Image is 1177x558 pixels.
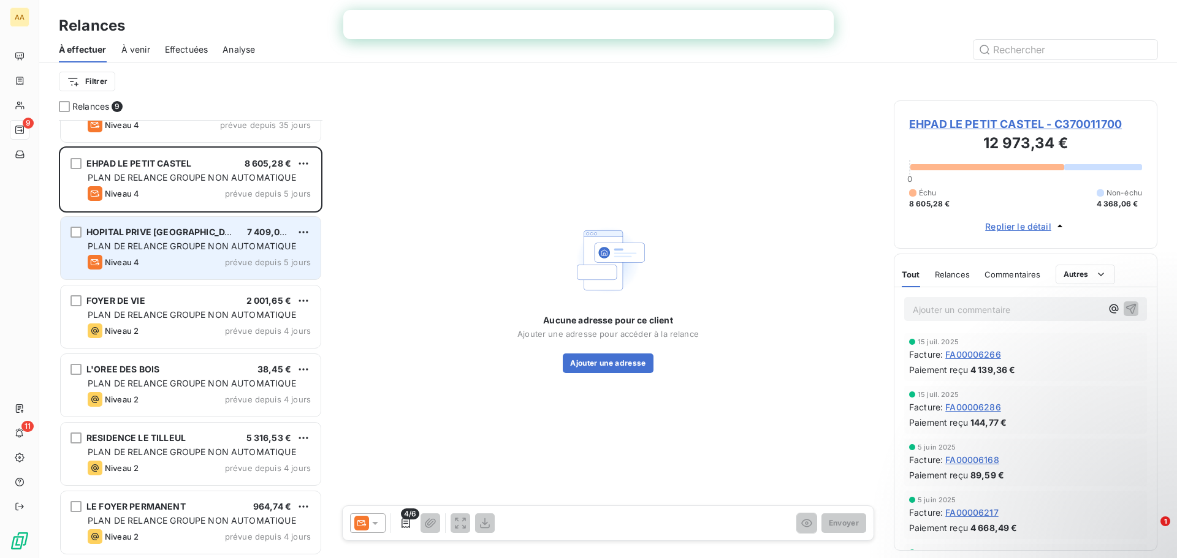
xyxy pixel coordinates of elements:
span: prévue depuis 5 jours [225,257,311,267]
span: PLAN DE RELANCE GROUPE NON AUTOMATIQUE [88,378,296,388]
span: prévue depuis 4 jours [225,532,311,541]
span: LE FOYER PERMANENT [86,501,186,511]
span: FOYER DE VIE [86,295,145,306]
span: 964,74 € [253,501,291,511]
span: 4 368,06 € [1097,198,1138,209]
span: Facture : [909,453,943,466]
img: Empty state [569,221,647,300]
button: Replier le détail [981,219,1070,233]
span: PLAN DE RELANCE GROUPE NON AUTOMATIQUE [88,309,296,320]
span: RESIDENCE LE TILLEUL [86,432,186,443]
span: EHPAD LE PETIT CASTEL [86,158,191,168]
span: Niveau 4 [105,189,139,198]
span: Facture : [909,506,943,519]
span: Ajouter une adresse pour accéder à la relance [517,329,699,339]
span: FA00006286 [945,401,1001,413]
span: Niveau 2 [105,326,139,336]
iframe: Intercom live chat [1135,516,1165,546]
span: Paiement reçu [909,416,968,429]
span: 4 139,36 € [970,363,1016,376]
span: 11 [21,421,34,432]
span: prévue depuis 4 jours [225,463,311,473]
span: prévue depuis 4 jours [225,394,311,404]
span: Niveau 2 [105,532,139,541]
span: Niveau 4 [105,120,139,130]
a: 9 [10,120,29,140]
span: 9 [23,118,34,129]
span: Paiement reçu [909,363,968,376]
span: 8 605,28 € [909,198,950,209]
button: Envoyer [821,513,866,533]
span: À venir [121,43,150,56]
span: 7 409,03 € [247,227,294,237]
span: EHPAD LE PETIT CASTEL - C370011700 [909,116,1142,132]
span: 5 316,53 € [246,432,292,443]
span: prévue depuis 4 jours [225,326,311,336]
span: Relances [72,100,109,113]
h3: 12 973,34 € [909,132,1142,157]
span: Tout [902,270,920,279]
span: Échu [919,187,937,198]
span: 5 juin 2025 [918,496,956,503]
span: Non-échu [1107,187,1142,198]
span: Paiement reçu [909,521,968,534]
span: 8 605,28 € [245,158,292,168]
span: PLAN DE RELANCE GROUPE NON AUTOMATIQUE [88,241,296,251]
div: grid [59,120,322,558]
span: prévue depuis 5 jours [225,189,311,198]
span: Paiement reçu [909,469,968,481]
span: 4/6 [401,508,419,519]
h3: Relances [59,15,125,37]
span: À effectuer [59,43,107,56]
span: PLAN DE RELANCE GROUPE NON AUTOMATIQUE [88,515,296,526]
span: L'OREE DES BOIS [86,364,159,374]
span: Facture : [909,348,943,361]
button: Filtrer [59,72,115,91]
span: FA00006266 [945,348,1001,361]
span: 144,77 € [970,416,1007,429]
span: 15 juil. 2025 [918,338,959,345]
span: Effectuées [165,43,208,56]
span: Niveau 2 [105,463,139,473]
span: Replier le détail [985,220,1051,233]
span: Niveau 2 [105,394,139,404]
span: 2 001,65 € [246,295,292,306]
iframe: Intercom live chat bannière [343,10,834,39]
span: 1 [1160,516,1170,526]
span: PLAN DE RELANCE GROUPE NON AUTOMATIQUE [88,172,296,183]
span: 0 [907,174,912,184]
span: 4 668,49 € [970,521,1018,534]
span: Analyse [223,43,255,56]
span: prévue depuis 35 jours [220,120,311,130]
button: Ajouter une adresse [563,353,653,373]
span: 24 avr. 2025 [918,549,959,556]
span: 38,45 € [257,364,291,374]
span: Commentaires [985,270,1041,279]
img: Logo LeanPay [10,531,29,551]
span: 9 [112,101,123,112]
span: HOPITAL PRIVE [GEOGRAPHIC_DATA] [86,227,245,237]
div: AA [10,7,29,27]
button: Autres [1056,265,1115,284]
input: Rechercher [973,40,1157,59]
span: Aucune adresse pour ce client [543,314,672,326]
span: Relances [935,270,970,279]
span: 5 juin 2025 [918,443,956,451]
span: PLAN DE RELANCE GROUPE NON AUTOMATIQUE [88,447,296,457]
iframe: Intercom notifications message [932,439,1177,525]
span: Niveau 4 [105,257,139,267]
span: Facture : [909,401,943,413]
span: 15 juil. 2025 [918,391,959,398]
